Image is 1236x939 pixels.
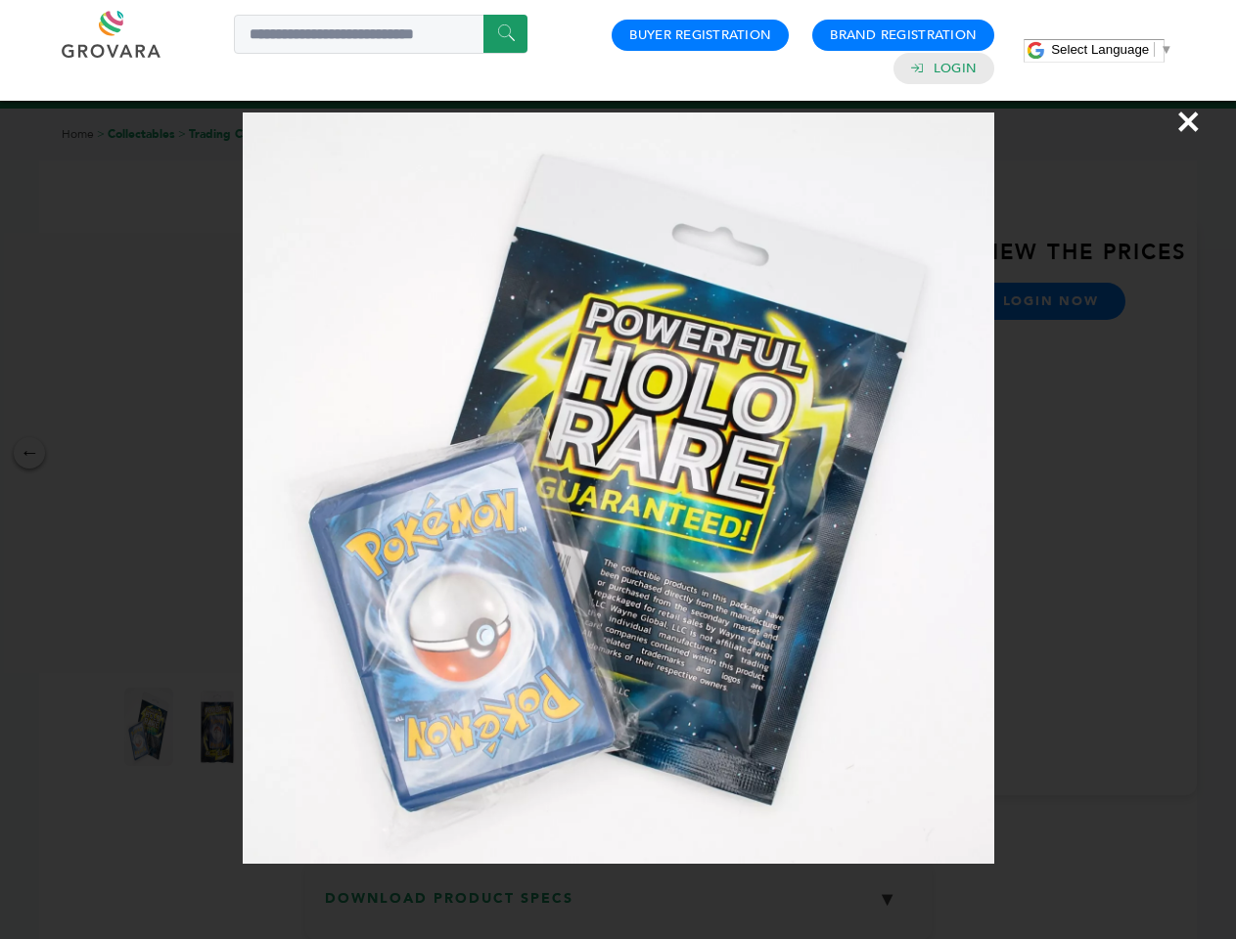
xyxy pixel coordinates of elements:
[1051,42,1172,57] a: Select Language​
[1160,42,1172,57] span: ▼
[1051,42,1149,57] span: Select Language
[243,112,994,864] img: Image Preview
[934,60,977,77] a: Login
[1154,42,1155,57] span: ​
[830,26,977,44] a: Brand Registration
[629,26,771,44] a: Buyer Registration
[234,15,527,54] input: Search a product or brand...
[1175,94,1202,149] span: ×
